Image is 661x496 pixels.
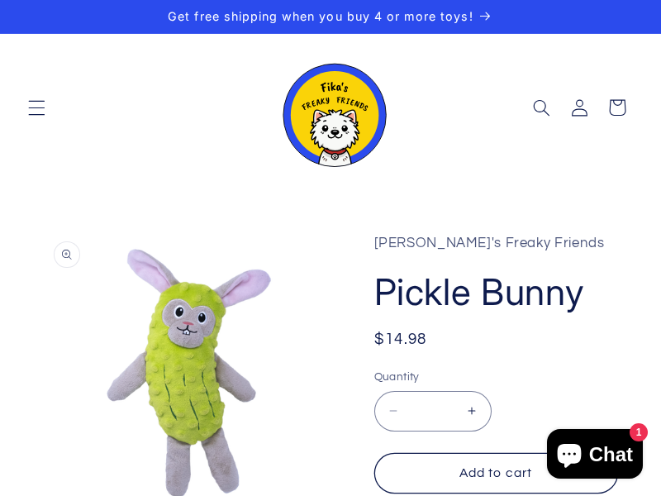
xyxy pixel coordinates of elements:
[374,231,618,256] p: [PERSON_NAME]'s Freaky Friends
[17,88,55,126] summary: Menu
[273,49,388,167] img: Fika's Freaky Friends
[522,88,560,126] summary: Search
[168,9,473,23] span: Get free shipping when you buy 4 or more toys!
[374,369,618,385] label: Quantity
[374,453,618,494] button: Add to cart
[374,328,427,351] span: $14.98
[266,42,395,174] a: Fika's Freaky Friends
[374,269,618,316] h1: Pickle Bunny
[542,429,648,483] inbox-online-store-chat: Shopify online store chat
